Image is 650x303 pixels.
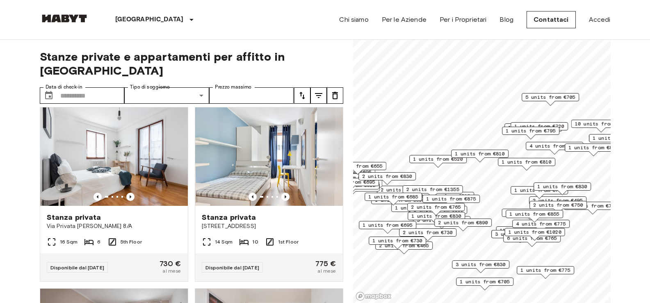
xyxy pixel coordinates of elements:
[359,221,416,234] div: Map marker
[195,107,343,206] img: Marketing picture of unit IT-14-035-002-09H
[506,210,563,223] div: Map marker
[407,203,465,216] div: Map marker
[420,192,470,200] span: 2 units from €810
[252,238,258,246] span: 10
[115,15,184,25] p: [GEOGRAPHIC_DATA]
[438,219,488,226] span: 2 units from €890
[322,181,379,194] div: Map marker
[508,124,558,131] span: 1 units from €720
[327,87,343,104] button: tune
[502,158,552,166] span: 1 units from €810
[202,222,336,230] span: [STREET_ADDRESS]
[408,212,465,225] div: Map marker
[395,204,445,212] span: 1 units from €705
[417,192,474,205] div: Map marker
[511,122,568,135] div: Map marker
[460,278,510,285] span: 1 units from €705
[162,267,181,275] span: al mese
[368,193,418,200] span: 1 units from €685
[529,201,587,214] div: Map marker
[130,84,170,91] label: Tipo di soggiorno
[496,226,556,239] div: Map marker
[202,212,256,222] span: Stanza privata
[565,144,622,156] div: Map marker
[382,15,426,25] a: Per le Aziende
[593,134,643,142] span: 1 units from €720
[249,193,257,201] button: Previous image
[526,142,583,155] div: Map marker
[358,172,416,185] div: Map marker
[205,264,259,271] span: Disponibile dal [DATE]
[403,229,453,236] span: 2 units from €730
[413,216,470,229] div: Map marker
[589,134,646,147] div: Map marker
[440,15,487,25] a: Per i Proprietari
[499,15,513,25] a: Blog
[456,261,506,268] span: 3 units from €830
[391,204,449,216] div: Map marker
[369,237,426,249] div: Map marker
[537,183,587,190] span: 1 units from €830
[195,107,343,282] a: Marketing picture of unit IT-14-035-002-09HPrevious imagePrevious imageStanza privata[STREET_ADDR...
[520,267,570,274] span: 1 units from €775
[568,202,618,210] span: 2 units from €750
[406,186,459,193] span: 2 units from €1355
[399,228,456,241] div: Map marker
[402,185,463,198] div: Map marker
[40,107,188,206] img: Marketing picture of unit IT-14-055-006-02H
[509,210,559,218] span: 1 units from €855
[333,162,383,170] span: 1 units from €655
[422,195,480,207] div: Map marker
[41,87,57,104] button: Choose date
[529,142,579,150] span: 4 units from €735
[568,144,618,151] span: 1 units from €820
[365,193,422,205] div: Map marker
[60,238,78,246] span: 16 Sqm
[499,227,552,234] span: 11 units from €530
[411,203,461,211] span: 2 units from €765
[281,193,290,201] button: Previous image
[516,220,566,228] span: 4 units from €775
[410,206,467,219] div: Map marker
[498,158,555,171] div: Map marker
[160,260,181,267] span: 730 €
[589,15,611,25] a: Accedi
[379,242,429,249] span: 2 units from €465
[121,238,142,246] span: 5th Floor
[505,209,558,216] span: 3 units from €1235
[452,260,509,273] div: Map marker
[411,212,461,220] span: 1 units from €830
[294,87,310,104] button: tune
[339,15,368,25] a: Chi siamo
[514,123,564,130] span: 1 units from €720
[522,93,579,106] div: Map marker
[409,155,467,168] div: Map marker
[511,186,568,199] div: Map marker
[317,267,336,275] span: al mese
[47,222,181,230] span: Via Privata [PERSON_NAME] 8/A
[512,220,570,232] div: Map marker
[40,50,343,77] span: Stanze private e appartamenti per affitto in [GEOGRAPHIC_DATA]
[215,84,251,91] label: Prezzo massimo
[533,201,583,209] span: 2 units from €750
[504,123,562,136] div: Map marker
[315,260,336,267] span: 775 €
[533,197,583,204] span: 2 units from €495
[455,150,505,157] span: 1 units from €810
[502,209,562,221] div: Map marker
[517,266,574,279] div: Map marker
[325,179,382,192] div: Map marker
[495,230,545,238] span: 3 units from €785
[94,193,102,201] button: Previous image
[372,237,422,244] span: 1 units from €730
[527,11,576,28] a: Contattaci
[575,120,627,128] span: 10 units from €695
[525,93,575,101] span: 5 units from €705
[508,228,561,236] span: 1 units from €1020
[47,212,101,222] span: Stanza privata
[50,264,104,271] span: Disponibile dal [DATE]
[434,219,492,231] div: Map marker
[451,150,509,162] div: Map marker
[426,195,476,203] span: 1 units from €875
[329,162,386,175] div: Map marker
